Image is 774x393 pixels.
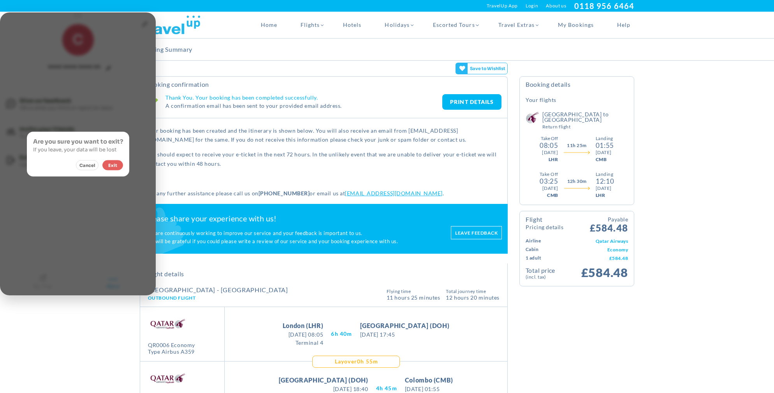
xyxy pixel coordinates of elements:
span: Terminal 4 [283,339,324,347]
span: Outbound Flight [148,295,195,301]
div: Take Off [541,135,558,142]
td: Qatar Airways [559,237,628,245]
a: Holidays [373,12,421,38]
h4: Thank You. Your booking has been completed successfully. [165,94,442,101]
span: 11h 25m [567,142,586,149]
span: [DATE] 18:40 [279,385,368,393]
a: Hotels [331,12,373,38]
span: 12 hours 20 Minutes [446,294,500,300]
a: PRINT DETAILS [442,94,501,110]
div: Type Airbus A359 [148,349,195,355]
td: Total Price [526,266,577,280]
a: 0118 956 6464 [574,1,634,11]
td: Cabin [526,245,559,254]
span: £584.48 [581,265,628,280]
div: [DATE] [596,185,614,192]
p: We are continuously working to improve our service and your feedback is important to us. We will ... [146,229,443,246]
span: Colombo (CMB) [405,375,453,385]
span: 6H 40M [331,329,352,339]
p: Your booking has been created and the itinerary is shown below. You will also receive an email fr... [146,126,501,144]
small: (Incl. Tax) [526,274,577,280]
div: CMB [547,192,558,199]
a: Home [249,12,289,38]
a: Help [605,12,634,38]
span: [DATE] 17:45 [360,330,450,339]
a: My Bookings [546,12,605,38]
img: QR.png [148,367,187,390]
h2: Please share your experience with us! [146,214,443,223]
div: 01:55 [596,142,614,149]
span: Flying Time [387,289,440,294]
div: 0H 55M [333,357,378,367]
div: CMB [596,156,614,163]
div: QR0006 Economy [148,342,195,349]
div: 03:25 [540,178,558,185]
div: Landing [596,171,614,178]
span: [GEOGRAPHIC_DATA] (DOH) [279,375,368,385]
span: £584.48 [590,215,628,233]
p: For any further assistance please call us on or email us at . [146,189,501,198]
a: Leave feedback [451,226,502,239]
span: Layover [335,357,357,366]
span: 12h 30m [567,178,587,185]
span: [DATE] 01:55 [405,385,453,393]
a: [EMAIL_ADDRESS][DOMAIN_NAME] [345,190,443,196]
h5: Your Flights [526,96,556,104]
div: Take Off [540,171,558,178]
div: [DATE] [542,149,558,156]
small: Payable [590,215,628,223]
td: Economy [559,245,628,254]
span: [DATE] 08:05 [283,330,324,339]
span: Total Journey Time [446,289,500,294]
img: Qatar Airways [524,112,540,123]
span: 11 Hours 25 Minutes [387,294,440,300]
td: £584.48 [559,254,628,262]
td: Airline [526,237,559,245]
div: LHR [549,156,558,163]
span: 4H 45M [376,384,397,393]
small: Return Flight [542,125,628,129]
div: 12:10 [596,178,614,185]
h2: Flight Details [146,270,501,278]
h4: [GEOGRAPHIC_DATA] - [GEOGRAPHIC_DATA] [148,287,288,293]
h4: Booking Details [526,81,628,94]
h2: Booking Confirmation [146,81,501,88]
p: You should expect to receive your e-ticket in the next 72 hours. In the unlikely event that we ar... [146,150,501,168]
div: [DATE] [596,149,614,156]
gamitee-button: Get your friends' opinions [456,63,508,74]
h2: Booking Summary [140,39,192,60]
span: London (LHR) [283,321,324,330]
div: [DATE] [542,185,558,192]
a: Escorted Tours [421,12,487,38]
a: Flights [289,12,331,38]
div: 08:05 [540,142,558,149]
p: A confirmation email has been sent to your provided email address. [165,101,442,110]
img: QR.png [148,313,187,335]
div: Landing [596,135,614,142]
span: [GEOGRAPHIC_DATA] (DOH) [360,321,450,330]
h5: [GEOGRAPHIC_DATA] to [GEOGRAPHIC_DATA] [542,112,628,129]
td: 1 Adult [526,254,559,262]
strong: [PHONE_NUMBER] [259,190,310,196]
h4: Flight [526,216,563,230]
a: Travel Extras [487,12,547,38]
small: Pricing Details [526,225,563,230]
div: LHR [596,192,614,199]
